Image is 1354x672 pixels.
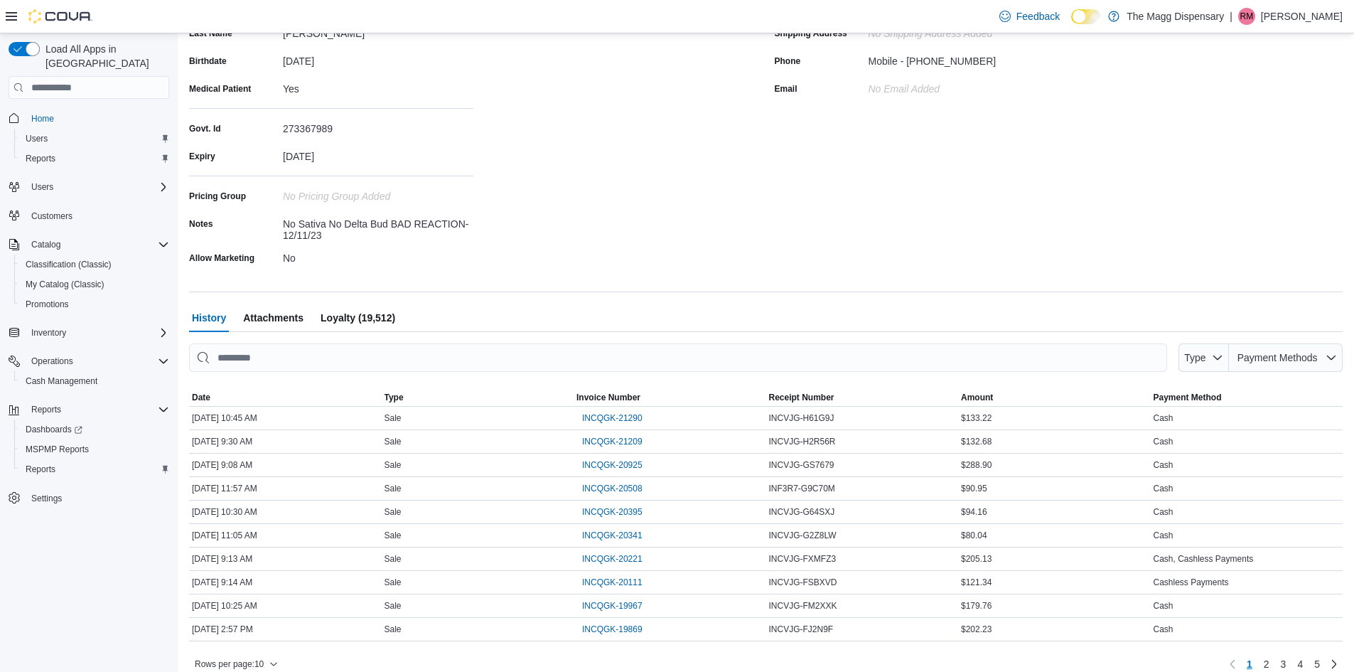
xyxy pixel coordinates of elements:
[31,181,53,193] span: Users
[189,252,254,264] label: Allow Marketing
[582,600,643,612] span: INCQGK-19967
[1154,506,1173,518] span: Cash
[20,130,169,147] span: Users
[994,2,1065,31] a: Feedback
[192,506,257,518] span: [DATE] 10:30 AM
[283,213,473,241] div: No Sativa No Delta Bud BAD REACTION-12/11/23
[26,401,67,418] button: Reports
[192,483,257,494] span: [DATE] 11:57 AM
[14,129,175,149] button: Users
[26,279,104,290] span: My Catalog (Classic)
[1230,8,1232,25] p: |
[14,420,175,439] a: Dashboards
[574,389,766,406] button: Invoice Number
[1240,8,1254,25] span: RM
[958,621,1151,638] div: $202.23
[3,107,175,128] button: Home
[192,412,257,424] span: [DATE] 10:45 AM
[1154,624,1173,635] span: Cash
[769,392,834,403] span: Receipt Number
[1071,24,1072,25] span: Dark Mode
[26,324,169,341] span: Inventory
[189,191,246,202] label: Pricing Group
[576,503,648,521] button: INCQGK-20395
[769,459,834,471] span: INCVJG-GS7679
[26,375,97,387] span: Cash Management
[26,299,69,310] span: Promotions
[775,55,801,67] label: Phone
[769,412,834,424] span: INCVJG-H61G9J
[283,145,473,162] div: [DATE]
[283,50,473,67] div: [DATE]
[1154,436,1173,447] span: Cash
[283,247,473,264] div: No
[20,150,61,167] a: Reports
[769,600,837,612] span: INCVJG-FM2XXK
[958,527,1151,544] div: $80.04
[283,117,473,134] div: 273367989
[192,600,257,612] span: [DATE] 10:25 AM
[26,353,79,370] button: Operations
[385,459,402,471] span: Sale
[1154,459,1173,471] span: Cash
[192,553,252,565] span: [DATE] 9:13 AM
[14,294,175,314] button: Promotions
[1127,8,1224,25] p: The Magg Dispensary
[576,433,648,450] button: INCQGK-21209
[20,421,88,438] a: Dashboards
[1238,8,1255,25] div: Rebecca Mays
[20,296,75,313] a: Promotions
[385,436,402,447] span: Sale
[582,483,643,494] span: INCQGK-20508
[14,255,175,274] button: Classification (Classic)
[189,55,227,67] label: Birthdate
[1314,657,1320,671] span: 5
[26,133,48,144] span: Users
[1229,343,1343,372] button: Payment Methods
[189,28,232,39] label: Last Name
[869,50,996,67] div: Mobile - [PHONE_NUMBER]
[869,78,940,95] div: No Email added
[1264,657,1269,671] span: 2
[582,530,643,541] span: INCQGK-20341
[576,457,648,474] button: INCQGK-20925
[14,149,175,169] button: Reports
[1237,352,1318,363] span: Payment Methods
[31,327,66,338] span: Inventory
[14,371,175,391] button: Cash Management
[1247,657,1252,671] span: 1
[14,439,175,459] button: MSPMP Reports
[385,600,402,612] span: Sale
[3,206,175,226] button: Customers
[775,28,847,39] label: Shipping Address
[20,256,169,273] span: Classification (Classic)
[26,153,55,164] span: Reports
[189,151,215,162] label: Expiry
[31,404,61,415] span: Reports
[385,577,402,588] span: Sale
[31,493,62,504] span: Settings
[382,389,574,406] button: Type
[582,577,643,588] span: INCQGK-20111
[576,574,648,591] button: INCQGK-20111
[958,433,1151,450] div: $132.68
[20,373,169,390] span: Cash Management
[576,527,648,544] button: INCQGK-20341
[576,410,648,427] button: INCQGK-21290
[20,130,53,147] a: Users
[26,236,66,253] button: Catalog
[961,392,993,403] span: Amount
[958,410,1151,427] div: $133.22
[26,259,112,270] span: Classification (Classic)
[769,553,837,565] span: INCVJG-FXMFZ3
[769,530,837,541] span: INCVJG-G2Z8LW
[3,323,175,343] button: Inventory
[20,441,95,458] a: MSPMP Reports
[958,550,1151,567] div: $205.13
[385,530,402,541] span: Sale
[20,421,169,438] span: Dashboards
[1016,9,1060,23] span: Feedback
[958,480,1151,497] div: $90.95
[192,304,226,332] span: History
[385,483,402,494] span: Sale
